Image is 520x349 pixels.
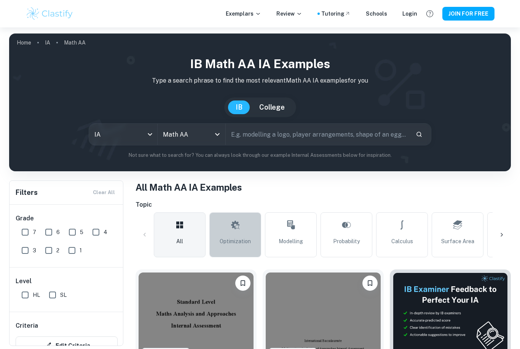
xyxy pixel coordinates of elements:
a: IA [45,37,50,48]
button: Help and Feedback [423,7,436,20]
span: Probability [333,237,360,245]
button: Open [212,129,223,140]
span: Calculus [391,237,413,245]
a: Schools [366,10,387,18]
button: College [252,100,292,114]
a: Home [17,37,31,48]
h6: Filters [16,187,38,198]
button: Search [413,128,426,141]
span: 2 [56,246,59,255]
h6: Topic [136,200,511,209]
input: E.g. modelling a logo, player arrangements, shape of an egg... [226,124,410,145]
a: Login [402,10,417,18]
span: 5 [80,228,83,236]
p: Review [276,10,302,18]
h1: IB Math AA IA examples [15,55,505,73]
h1: All Math AA IA Examples [136,180,511,194]
p: Exemplars [226,10,261,18]
p: Not sure what to search for? You can always look through our example Internal Assessments below f... [15,151,505,159]
button: JOIN FOR FREE [442,7,494,21]
span: SL [60,291,67,299]
h6: Grade [16,214,118,223]
button: IB [228,100,250,114]
img: profile cover [9,33,511,171]
span: Modelling [279,237,303,245]
button: Please log in to bookmark exemplars [362,276,378,291]
span: 3 [33,246,36,255]
span: 4 [104,228,107,236]
p: Type a search phrase to find the most relevant Math AA IA examples for you [15,76,505,85]
button: Please log in to bookmark exemplars [235,276,250,291]
div: IA [89,124,157,145]
span: Surface Area [441,237,474,245]
h6: Level [16,277,118,286]
span: 1 [80,246,82,255]
h6: Criteria [16,321,38,330]
span: 7 [33,228,36,236]
span: HL [33,291,40,299]
span: 6 [56,228,60,236]
p: Math AA [64,38,86,47]
a: Tutoring [321,10,351,18]
span: All [176,237,183,245]
span: Optimization [220,237,251,245]
img: Clastify logo [26,6,74,21]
